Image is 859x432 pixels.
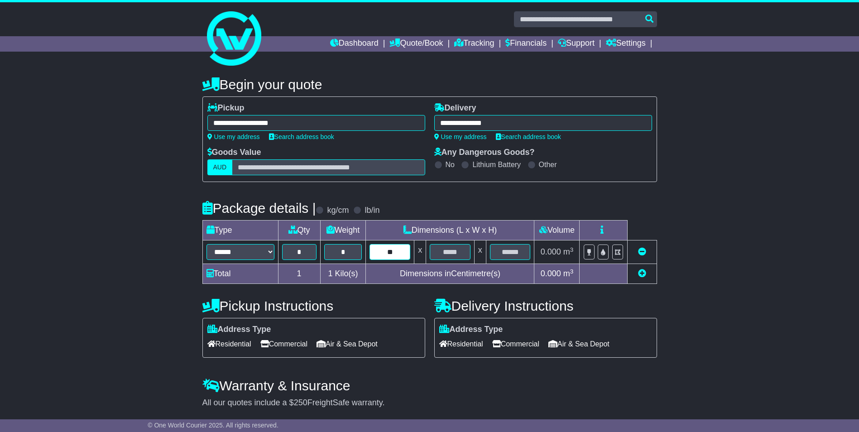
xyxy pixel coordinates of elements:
[454,36,494,52] a: Tracking
[365,206,379,216] label: lb/in
[434,133,487,140] a: Use my address
[294,398,307,407] span: 250
[320,221,366,240] td: Weight
[534,221,580,240] td: Volume
[320,264,366,284] td: Kilo(s)
[202,201,316,216] h4: Package details |
[278,264,320,284] td: 1
[202,264,278,284] td: Total
[439,325,503,335] label: Address Type
[434,298,657,313] h4: Delivery Instructions
[202,298,425,313] h4: Pickup Instructions
[414,240,426,264] td: x
[202,378,657,393] h4: Warranty & Insurance
[474,240,486,264] td: x
[570,268,574,275] sup: 3
[207,133,260,140] a: Use my address
[558,36,595,52] a: Support
[202,398,657,408] div: All our quotes include a $ FreightSafe warranty.
[472,160,521,169] label: Lithium Battery
[148,422,278,429] span: © One World Courier 2025. All rights reserved.
[207,337,251,351] span: Residential
[505,36,547,52] a: Financials
[327,206,349,216] label: kg/cm
[330,36,379,52] a: Dashboard
[439,337,483,351] span: Residential
[278,221,320,240] td: Qty
[366,221,534,240] td: Dimensions (L x W x H)
[638,269,646,278] a: Add new item
[541,269,561,278] span: 0.000
[541,247,561,256] span: 0.000
[389,36,443,52] a: Quote/Book
[366,264,534,284] td: Dimensions in Centimetre(s)
[446,160,455,169] label: No
[434,103,476,113] label: Delivery
[563,247,574,256] span: m
[207,325,271,335] label: Address Type
[606,36,646,52] a: Settings
[269,133,334,140] a: Search address book
[317,337,378,351] span: Air & Sea Depot
[570,246,574,253] sup: 3
[548,337,609,351] span: Air & Sea Depot
[539,160,557,169] label: Other
[496,133,561,140] a: Search address book
[207,103,245,113] label: Pickup
[260,337,307,351] span: Commercial
[328,269,332,278] span: 1
[202,221,278,240] td: Type
[492,337,539,351] span: Commercial
[207,148,261,158] label: Goods Value
[207,159,233,175] label: AUD
[638,247,646,256] a: Remove this item
[434,148,535,158] label: Any Dangerous Goods?
[563,269,574,278] span: m
[202,77,657,92] h4: Begin your quote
